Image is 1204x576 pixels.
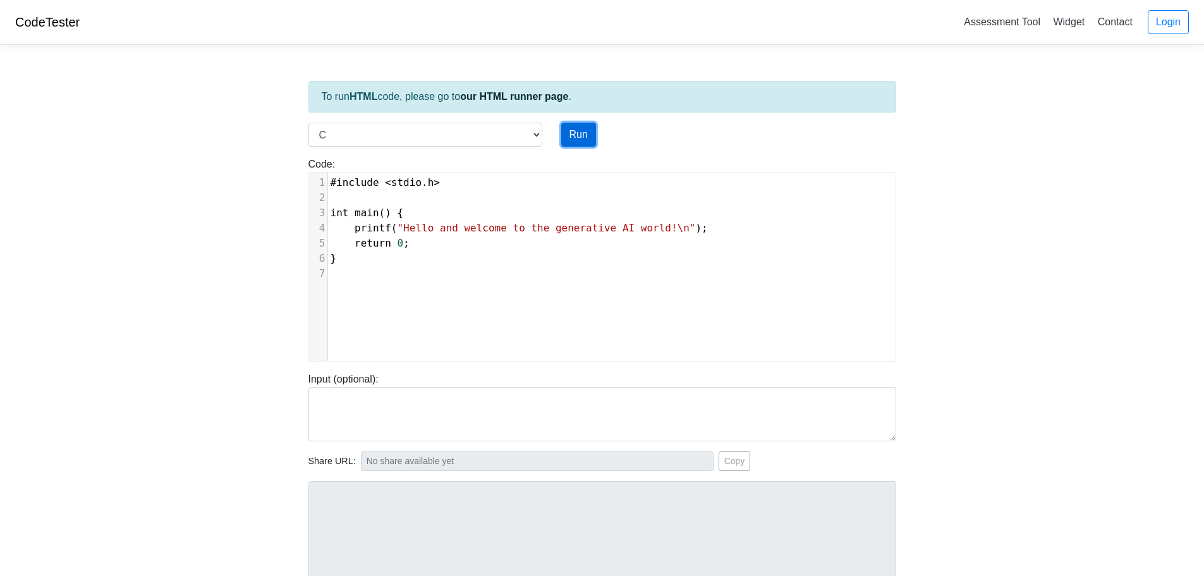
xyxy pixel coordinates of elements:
[1048,11,1090,32] a: Widget
[397,237,403,249] span: 0
[355,222,391,234] span: printf
[385,176,391,188] span: <
[331,207,404,219] span: () {
[309,221,327,236] div: 4
[331,176,379,188] span: #include
[309,190,327,205] div: 2
[428,176,434,188] span: h
[355,237,391,249] span: return
[309,205,327,221] div: 3
[460,91,568,102] a: our HTML runner page
[299,372,906,441] div: Input (optional):
[959,11,1045,32] a: Assessment Tool
[309,266,327,281] div: 7
[309,175,327,190] div: 1
[434,176,440,188] span: >
[331,237,410,249] span: ;
[331,207,349,219] span: int
[719,451,751,471] button: Copy
[299,157,906,362] div: Code:
[308,81,896,113] div: To run code, please go to .
[391,176,422,188] span: stdio
[1148,10,1189,34] a: Login
[350,91,377,102] strong: HTML
[561,123,596,147] button: Run
[331,222,708,234] span: ( );
[361,451,714,471] input: No share available yet
[397,222,695,234] span: "Hello and welcome to the generative AI world!\n"
[355,207,379,219] span: main
[308,455,356,469] span: Share URL:
[15,15,80,29] a: CodeTester
[331,176,441,188] span: .
[331,252,337,264] span: }
[309,236,327,251] div: 5
[309,251,327,266] div: 6
[1093,11,1138,32] a: Contact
